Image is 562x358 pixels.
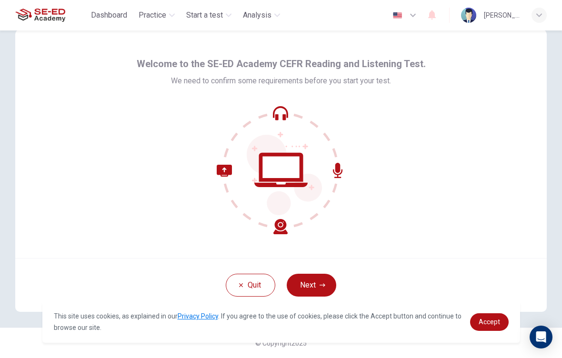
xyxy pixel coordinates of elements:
span: Start a test [186,10,223,21]
a: SE-ED Academy logo [15,6,87,25]
img: en [391,12,403,19]
button: Dashboard [87,7,131,24]
button: Next [287,274,336,297]
span: This site uses cookies, as explained in our . If you agree to the use of cookies, please click th... [54,312,462,331]
img: SE-ED Academy logo [15,6,65,25]
span: Practice [139,10,166,21]
span: Welcome to the SE-ED Academy CEFR Reading and Listening Test. [137,56,426,71]
img: Profile picture [461,8,476,23]
div: Open Intercom Messenger [530,326,552,348]
span: Dashboard [91,10,127,21]
span: © Copyright 2025 [255,339,307,347]
a: dismiss cookie message [470,313,509,331]
div: [PERSON_NAME] [484,10,520,21]
span: Analysis [243,10,271,21]
button: Analysis [239,7,284,24]
button: Practice [135,7,179,24]
div: cookieconsent [42,301,520,343]
span: We need to confirm some requirements before you start your test. [171,75,391,87]
button: Start a test [182,7,235,24]
span: Accept [479,318,500,326]
a: Privacy Policy [178,312,218,320]
button: Quit [226,274,275,297]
